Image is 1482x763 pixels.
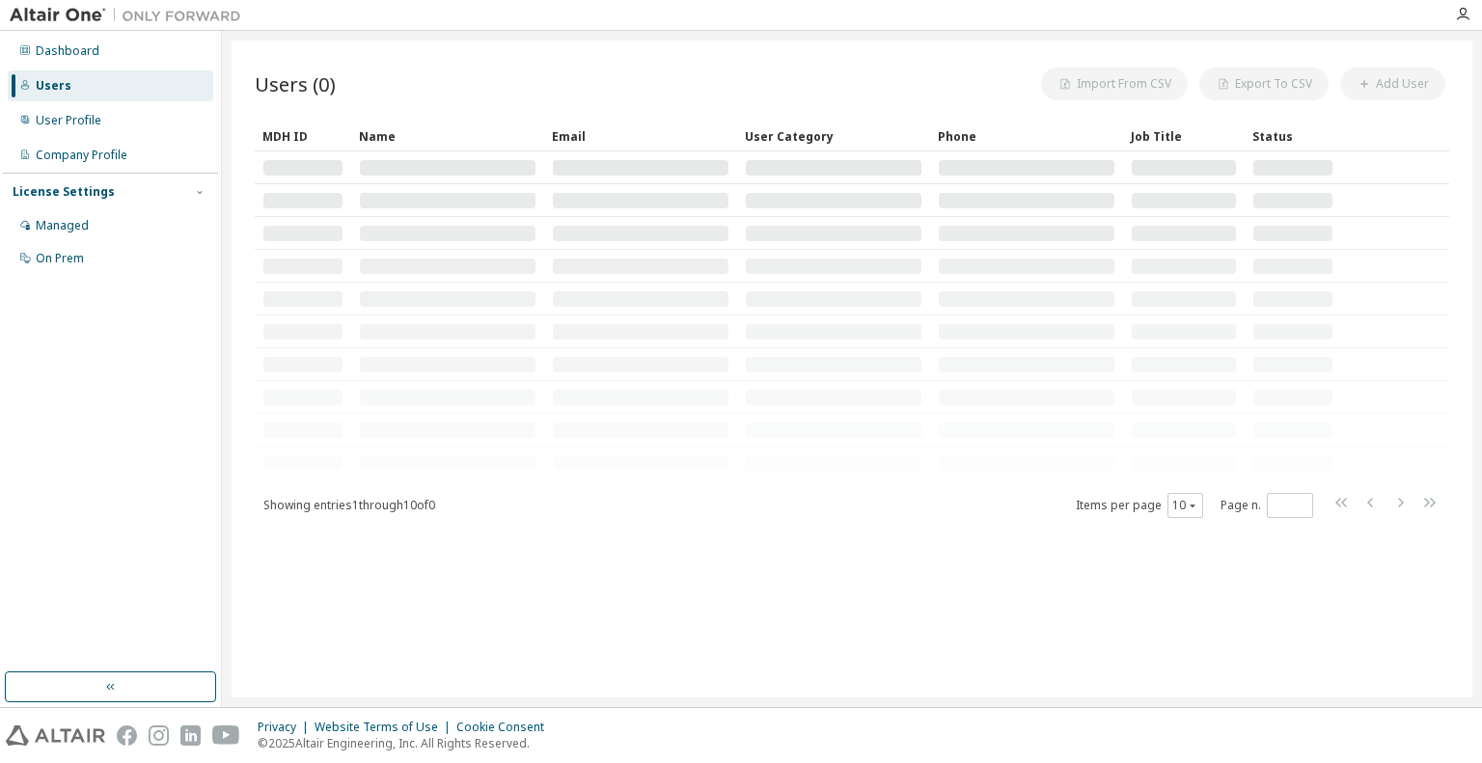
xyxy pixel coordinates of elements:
[258,720,315,735] div: Privacy
[36,218,89,233] div: Managed
[745,121,922,151] div: User Category
[258,735,556,751] p: © 2025 Altair Engineering, Inc. All Rights Reserved.
[262,121,343,151] div: MDH ID
[1221,493,1313,518] span: Page n.
[1041,68,1188,100] button: Import From CSV
[263,497,435,513] span: Showing entries 1 through 10 of 0
[1131,121,1237,151] div: Job Title
[456,720,556,735] div: Cookie Consent
[36,113,101,128] div: User Profile
[36,148,127,163] div: Company Profile
[36,78,71,94] div: Users
[552,121,729,151] div: Email
[255,70,336,97] span: Users (0)
[36,251,84,266] div: On Prem
[359,121,536,151] div: Name
[938,121,1115,151] div: Phone
[117,725,137,746] img: facebook.svg
[180,725,201,746] img: linkedin.svg
[1340,68,1445,100] button: Add User
[6,725,105,746] img: altair_logo.svg
[36,43,99,59] div: Dashboard
[1252,121,1333,151] div: Status
[212,725,240,746] img: youtube.svg
[1076,493,1203,518] span: Items per page
[1172,498,1198,513] button: 10
[315,720,456,735] div: Website Terms of Use
[149,725,169,746] img: instagram.svg
[1199,68,1329,100] button: Export To CSV
[10,6,251,25] img: Altair One
[13,184,115,200] div: License Settings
